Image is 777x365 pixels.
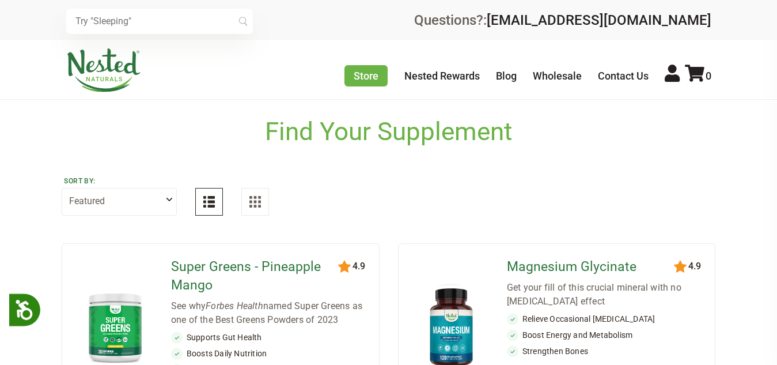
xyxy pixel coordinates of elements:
[507,281,706,308] div: Get your fill of this crucial mineral with no [MEDICAL_DATA] effect
[171,332,370,343] li: Supports Gut Health
[404,70,480,82] a: Nested Rewards
[507,258,676,276] a: Magnesium Glycinate
[507,345,706,357] li: Strengthen Bones
[171,258,340,295] a: Super Greens - Pineapple Mango
[64,176,175,186] label: Sort by:
[66,48,141,92] img: Nested Naturals
[507,313,706,325] li: Relieve Occasional [MEDICAL_DATA]
[507,329,706,341] li: Boost Energy and Metabolism
[487,12,711,28] a: [EMAIL_ADDRESS][DOMAIN_NAME]
[265,117,512,146] h1: Find Your Supplement
[203,196,215,208] img: List
[533,70,582,82] a: Wholesale
[171,299,370,327] div: See why named Super Greens as one of the Best Greens Powders of 2023
[206,300,263,311] em: Forbes Health
[685,70,711,82] a: 0
[66,9,253,34] input: Try "Sleeping"
[706,70,711,82] span: 0
[249,196,261,208] img: Grid
[171,348,370,359] li: Boosts Daily Nutrition
[496,70,517,82] a: Blog
[344,65,388,86] a: Store
[598,70,649,82] a: Contact Us
[414,13,711,27] div: Questions?:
